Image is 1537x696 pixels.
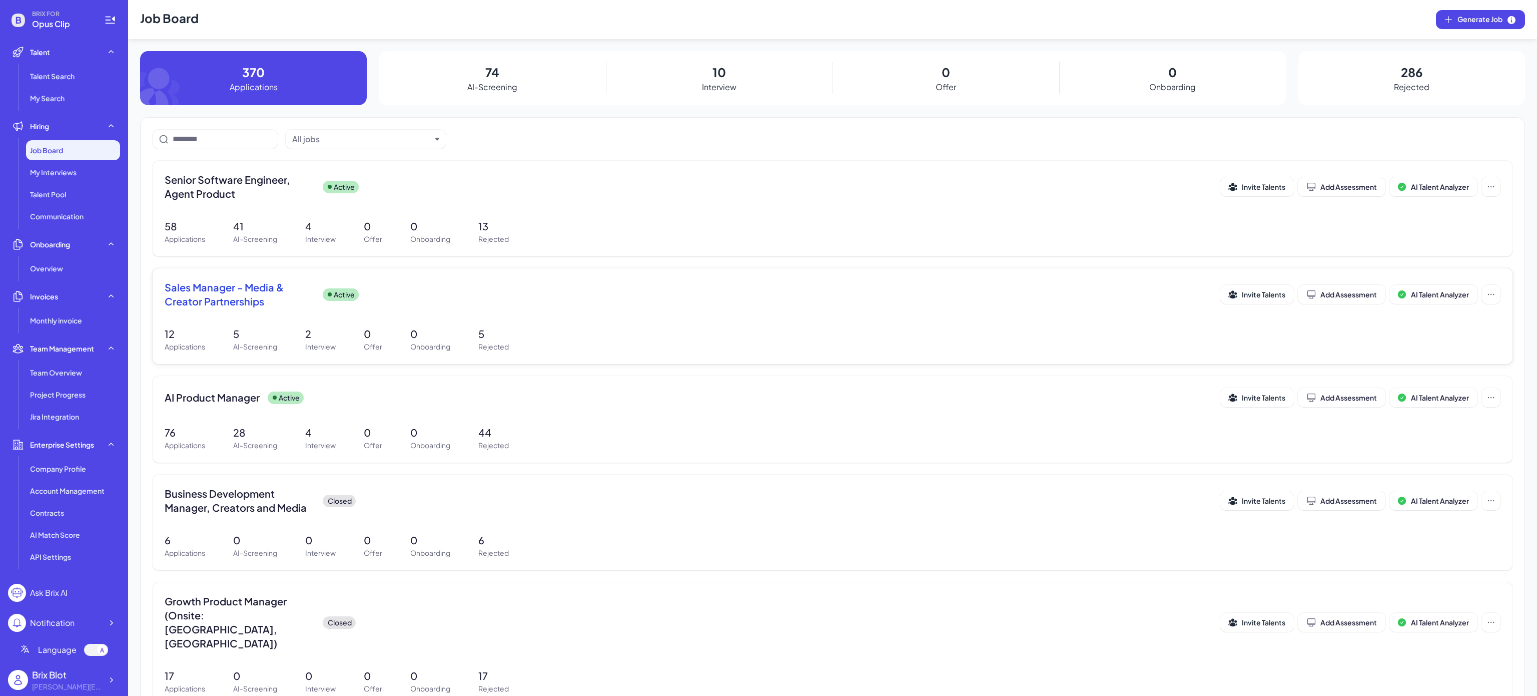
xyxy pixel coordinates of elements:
[478,533,509,548] p: 6
[32,668,102,681] div: Brix Blot
[410,548,450,558] p: Onboarding
[305,234,336,244] p: Interview
[410,683,450,694] p: Onboarding
[1411,182,1469,191] span: AI Talent Analyzer
[410,533,450,548] p: 0
[233,548,277,558] p: AI-Screening
[364,533,382,548] p: 0
[30,189,66,199] span: Talent Pool
[1168,63,1177,81] p: 0
[30,464,86,474] span: Company Profile
[478,326,509,341] p: 5
[364,548,382,558] p: Offer
[30,121,49,131] span: Hiring
[1298,491,1385,510] button: Add Assessment
[1220,177,1294,196] button: Invite Talents
[32,18,92,30] span: Opus Clip
[478,683,509,694] p: Rejected
[233,440,277,451] p: AI-Screening
[364,683,382,694] p: Offer
[30,239,70,249] span: Onboarding
[30,71,75,81] span: Talent Search
[364,440,382,451] p: Offer
[165,425,205,440] p: 76
[1411,393,1469,402] span: AI Talent Analyzer
[328,617,352,628] p: Closed
[30,93,65,103] span: My Search
[165,440,205,451] p: Applications
[1411,618,1469,627] span: AI Talent Analyzer
[233,533,277,548] p: 0
[165,326,205,341] p: 12
[292,133,431,145] button: All jobs
[32,681,102,692] div: blake@joinbrix.com
[305,425,336,440] p: 4
[410,425,450,440] p: 0
[478,234,509,244] p: Rejected
[30,211,84,221] span: Communication
[942,63,950,81] p: 0
[30,390,86,400] span: Project Progress
[478,440,509,451] p: Rejected
[165,594,315,650] span: Growth Product Manager (Onsite: [GEOGRAPHIC_DATA], [GEOGRAPHIC_DATA])
[305,219,336,234] p: 4
[30,47,50,57] span: Talent
[410,668,450,683] p: 0
[328,496,352,506] p: Closed
[30,368,82,378] span: Team Overview
[478,219,509,234] p: 13
[30,291,58,301] span: Invoices
[165,219,205,234] p: 58
[233,341,277,352] p: AI-Screening
[1306,289,1377,299] div: Add Assessment
[1242,182,1285,191] span: Invite Talents
[165,173,315,201] span: Senior Software Engineer, Agent Product
[1401,63,1422,81] p: 286
[410,341,450,352] p: Onboarding
[165,487,315,515] span: Business Development Manager, Creators and Media
[30,145,63,155] span: Job Board
[936,81,956,93] p: Offer
[485,63,499,81] p: 74
[30,587,68,599] div: Ask Brix AI
[233,425,277,440] p: 28
[305,341,336,352] p: Interview
[702,81,736,93] p: Interview
[1389,177,1477,196] button: AI Talent Analyzer
[165,668,205,683] p: 17
[279,393,300,403] p: Active
[230,81,278,93] p: Applications
[30,315,82,325] span: Monthly invoice
[165,683,205,694] p: Applications
[364,668,382,683] p: 0
[1436,10,1525,29] button: Generate Job
[30,440,94,450] span: Enterprise Settings
[410,219,450,234] p: 0
[1220,388,1294,407] button: Invite Talents
[30,486,105,496] span: Account Management
[334,289,355,300] p: Active
[1389,388,1477,407] button: AI Talent Analyzer
[467,81,517,93] p: AI-Screening
[165,548,205,558] p: Applications
[1242,393,1285,402] span: Invite Talents
[410,234,450,244] p: Onboarding
[305,683,336,694] p: Interview
[8,670,28,690] img: user_logo.png
[410,440,450,451] p: Onboarding
[305,533,336,548] p: 0
[478,341,509,352] p: Rejected
[364,326,382,341] p: 0
[1457,14,1516,25] span: Generate Job
[478,548,509,558] p: Rejected
[1220,491,1294,510] button: Invite Talents
[242,63,265,81] p: 370
[1306,182,1377,192] div: Add Assessment
[32,10,92,18] span: BRIX FOR
[478,425,509,440] p: 44
[1242,496,1285,505] span: Invite Talents
[1394,81,1429,93] p: Rejected
[334,182,355,192] p: Active
[165,391,260,405] span: AI Product Manager
[364,341,382,352] p: Offer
